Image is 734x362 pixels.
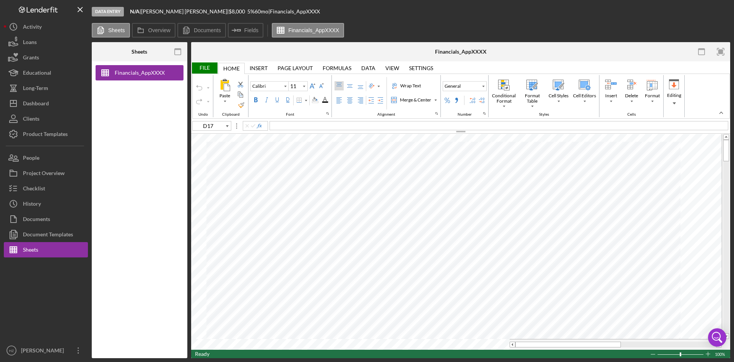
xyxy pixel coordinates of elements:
div: Activity [23,19,42,36]
div: Alignment [332,75,441,117]
div: Decrease Decimal [477,96,486,105]
div: Sheets [23,242,38,259]
div: [PERSON_NAME] [PERSON_NAME] | [141,8,229,15]
label: Overview [148,27,171,33]
div: Font Size [289,81,308,91]
div: Increase Decimal [468,96,477,105]
button: Educational [4,65,88,80]
div: Border [294,96,309,105]
b: N/A [130,8,140,15]
div: Wrap Text [399,82,422,89]
div: Data [356,62,380,74]
div: Home [223,66,240,72]
a: Documents [4,211,88,227]
div: Data [361,65,375,71]
div: Undo [196,112,210,117]
label: Sheets [108,27,125,33]
div: Cells [625,112,638,117]
a: Loans [4,34,88,50]
button: Dashboard [4,96,88,111]
div: Data Entry [92,7,124,16]
div: Settings [404,62,438,74]
div: Number [456,112,474,117]
div: Financials_AppXXXX [115,65,165,80]
div: Documents [23,211,50,229]
a: Project Overview [4,165,88,181]
div: indicatorAlignment [434,110,440,116]
button: People [4,150,88,165]
div: History [23,196,41,213]
div: Document Templates [23,227,73,244]
div: People [23,150,39,167]
div: Insert [601,77,621,107]
div: Project Overview [23,165,65,183]
div: Sheets [132,49,147,55]
div: Zoom level [715,350,726,358]
button: Checklist [4,181,88,196]
a: Activity [4,19,88,34]
div: Zoom [680,352,681,356]
div: Formulas [323,65,351,71]
button: Document Templates [4,227,88,242]
div: Clipboard [213,75,248,117]
div: Financials_AppXXXX [435,49,487,55]
div: Insert [250,65,268,71]
label: Format Painter [237,100,246,110]
button: Insert Function [256,123,262,129]
div: Font [248,75,332,117]
div: Percent Style [443,96,452,105]
div: Merge & Center [390,95,438,105]
span: 100% [715,350,726,359]
div: 5 % [247,8,255,15]
div: indicatorNumbers [481,110,487,116]
div: Format Table [519,92,546,105]
div: Copy [236,90,245,99]
div: Number Format [443,81,487,91]
div: Conditional Format [490,92,517,105]
label: Top Align [335,81,344,90]
div: General [443,83,462,90]
div: Educational [23,65,51,82]
div: Font Family [250,81,289,91]
div: Zoom Out [650,350,656,359]
label: Double Underline [283,95,292,105]
button: History [4,196,88,211]
button: Financials_AppXXXX [272,23,344,38]
button: Sheets [92,23,130,38]
a: Product Templates [4,126,88,142]
div: Formulas [318,62,356,74]
div: Format Table [518,77,546,109]
div: Undo [193,75,213,117]
div: Cell Editors [572,92,598,99]
div: View [385,65,399,71]
text: HZ [9,349,14,353]
label: Documents [194,27,221,33]
div: Font Color [320,95,330,105]
div: Page Layout [273,62,318,74]
div: Format [643,92,661,99]
div: Cut [236,80,245,89]
div: Increase Indent [376,96,385,105]
div: Home [218,63,245,74]
div: Font [284,112,296,117]
button: Financials_AppXXXX [96,65,183,80]
button: Fields [228,23,263,38]
div: Styles [537,112,551,117]
div: $8,000 [229,8,247,15]
div: Merge & Center [390,96,433,104]
button: Sheets [4,242,88,257]
div: Zoom In [705,350,711,358]
label: Left Align [335,96,344,105]
label: Right Align [356,96,365,105]
div: Conditional Format [490,77,518,109]
div: Page Layout [278,65,313,71]
div: Decrease Indent [367,96,376,105]
button: HZ[PERSON_NAME] [4,343,88,358]
div: 60 mo [255,8,268,15]
div: | [130,8,141,15]
label: Bold [251,95,260,105]
button: Long-Term [4,80,88,96]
